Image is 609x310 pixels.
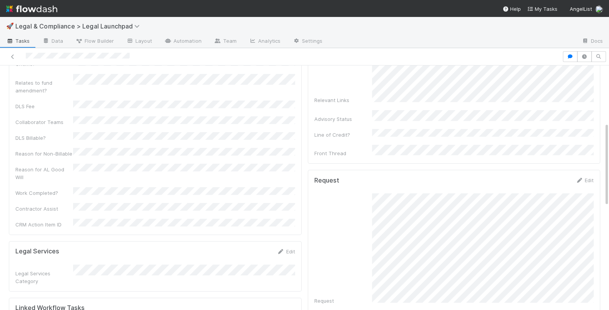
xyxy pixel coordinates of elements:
a: Automation [158,35,208,48]
a: Docs [576,35,609,48]
span: Flow Builder [75,37,114,45]
div: Relates to fund amendment? [15,79,73,94]
div: Help [502,5,521,13]
div: Legal Services Category [15,270,73,285]
h5: Legal Services [15,248,59,255]
div: DLS Billable? [15,134,73,142]
span: Tasks [6,37,30,45]
a: Analytics [243,35,287,48]
a: Data [36,35,69,48]
a: Settings [287,35,329,48]
span: 🚀 [6,23,14,29]
div: Line of Credit? [314,131,372,139]
a: Team [208,35,243,48]
div: Collaborator Teams [15,118,73,126]
div: Relevant Links [314,96,372,104]
div: CRM Action Item ID [15,221,73,228]
a: Layout [120,35,158,48]
div: Reason for Non-Billable [15,150,73,158]
img: avatar_b5be9b1b-4537-4870-b8e7-50cc2287641b.png [595,5,603,13]
span: My Tasks [527,6,557,12]
a: My Tasks [527,5,557,13]
a: Flow Builder [69,35,120,48]
div: Reason for AL Good Will [15,166,73,181]
div: Work Completed? [15,189,73,197]
h5: Request [314,177,339,184]
div: DLS Fee [15,102,73,110]
div: Front Thread [314,149,372,157]
a: Edit [576,177,594,183]
img: logo-inverted-e16ddd16eac7371096b0.svg [6,2,57,15]
span: Legal & Compliance > Legal Launchpad [15,22,143,30]
span: AngelList [570,6,592,12]
div: Request [314,297,372,305]
div: Advisory Status [314,115,372,123]
div: Contractor Assist [15,205,73,213]
a: Edit [277,248,295,255]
